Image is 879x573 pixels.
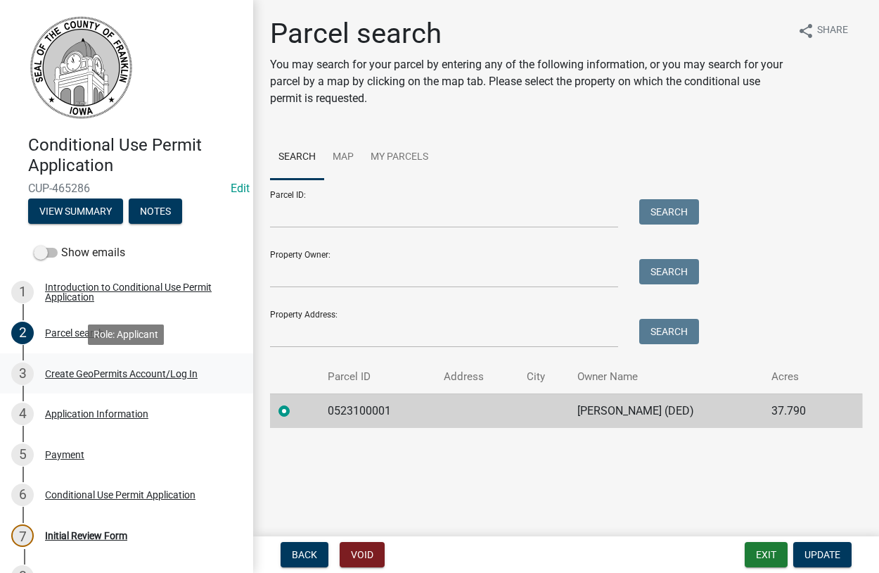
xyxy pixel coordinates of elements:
[292,549,317,560] span: Back
[45,409,148,419] div: Application Information
[270,56,786,107] p: You may search for your parcel by entering any of the following information, or you may search fo...
[28,182,225,195] span: CUP-465286
[45,369,198,379] div: Create GeoPermits Account/Log In
[28,15,134,120] img: Franklin County, Iowa
[129,199,182,224] button: Notes
[362,135,437,180] a: My Parcels
[270,17,786,51] h1: Parcel search
[340,542,385,567] button: Void
[45,282,231,302] div: Introduction to Conditional Use Permit Application
[793,542,852,567] button: Update
[435,360,518,393] th: Address
[281,542,328,567] button: Back
[28,206,123,218] wm-modal-confirm: Summary
[763,360,838,393] th: Acres
[11,403,34,425] div: 4
[745,542,788,567] button: Exit
[569,360,763,393] th: Owner Name
[797,23,814,39] i: share
[45,531,127,541] div: Initial Review Form
[569,393,763,428] td: [PERSON_NAME] (DED)
[639,259,699,284] button: Search
[231,182,250,195] wm-modal-confirm: Edit Application Number
[45,490,195,500] div: Conditional Use Permit Application
[88,325,164,345] div: Role: Applicant
[45,328,104,338] div: Parcel search
[319,360,435,393] th: Parcel ID
[319,393,435,428] td: 0523100001
[11,363,34,385] div: 3
[270,135,324,180] a: Search
[28,199,123,224] button: View Summary
[804,549,840,560] span: Update
[231,182,250,195] a: Edit
[763,393,838,428] td: 37.790
[11,484,34,506] div: 6
[11,322,34,344] div: 2
[11,281,34,303] div: 1
[129,206,182,218] wm-modal-confirm: Notes
[639,319,699,344] button: Search
[11,443,34,466] div: 5
[518,360,570,393] th: City
[34,244,125,261] label: Show emails
[324,135,362,180] a: Map
[45,450,84,460] div: Payment
[28,135,242,176] h4: Conditional Use Permit Application
[817,23,848,39] span: Share
[786,17,859,44] button: shareShare
[11,524,34,547] div: 7
[639,199,699,225] button: Search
